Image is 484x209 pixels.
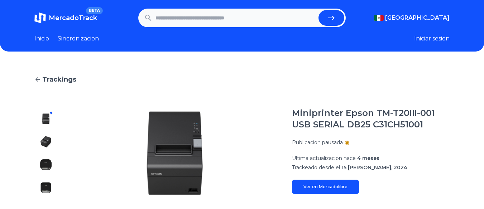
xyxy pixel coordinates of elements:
[40,159,52,170] img: Miniprinter Epson TM-T20III-001 USB SERIAL DB25 C31CH51001
[292,164,340,171] span: Trackeado desde el
[58,34,99,43] a: Sincronizacion
[414,34,450,43] button: Iniciar sesion
[292,180,359,194] a: Ver en Mercadolibre
[374,15,384,21] img: Mexico
[292,139,343,146] p: Publicacion pausada
[357,155,379,161] span: 4 meses
[374,14,450,22] button: [GEOGRAPHIC_DATA]
[34,12,97,24] a: MercadoTrackBETA
[42,74,76,84] span: Trackings
[385,14,450,22] span: [GEOGRAPHIC_DATA]
[86,7,103,14] span: BETA
[292,155,356,161] span: Ultima actualizacion hace
[40,136,52,147] img: Miniprinter Epson TM-T20III-001 USB SERIAL DB25 C31CH51001
[34,74,450,84] a: Trackings
[40,113,52,125] img: Miniprinter Epson TM-T20III-001 USB SERIAL DB25 C31CH51001
[40,182,52,193] img: Miniprinter Epson TM-T20III-001 USB SERIAL DB25 C31CH51001
[34,34,49,43] a: Inicio
[34,12,46,24] img: MercadoTrack
[49,14,97,22] span: MercadoTrack
[292,107,450,130] h1: Miniprinter Epson TM-T20III-001 USB SERIAL DB25 C31CH51001
[341,164,407,171] span: 15 [PERSON_NAME], 2024
[72,107,278,199] img: Miniprinter Epson TM-T20III-001 USB SERIAL DB25 C31CH51001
